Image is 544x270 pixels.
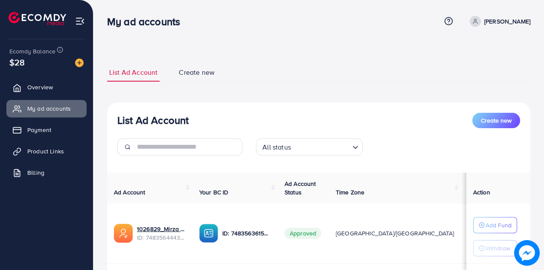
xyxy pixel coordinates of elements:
button: Add Fund [473,217,517,233]
button: Create new [472,113,520,128]
a: 1026829_Mirza Hassnain_1742403147959 [137,225,186,233]
a: My ad accounts [6,100,87,117]
span: Action [473,188,490,197]
img: image [75,59,84,67]
span: Create new [481,116,512,125]
img: ic-ba-acc.ded83a64.svg [199,224,218,243]
h3: My ad accounts [107,15,187,28]
a: Billing [6,164,87,181]
span: List Ad Account [109,67,157,77]
div: Search for option [256,138,363,156]
img: logo [9,12,66,25]
span: All status [261,141,293,153]
p: ID: 7483563615300272136 [222,228,271,238]
span: Payment [27,126,51,134]
p: [PERSON_NAME] [484,16,530,26]
p: Add Fund [486,220,512,230]
span: [GEOGRAPHIC_DATA]/[GEOGRAPHIC_DATA] [336,229,454,238]
p: Withdraw [486,243,510,253]
span: Overview [27,83,53,91]
img: ic-ads-acc.e4c84228.svg [114,224,133,243]
span: Your BC ID [199,188,229,197]
input: Search for option [294,139,349,153]
img: image [514,240,540,266]
img: menu [75,16,85,26]
span: Ad Account [114,188,145,197]
span: Time Zone [336,188,364,197]
h3: List Ad Account [117,114,189,126]
button: Withdraw [473,240,517,256]
div: <span class='underline'>1026829_Mirza Hassnain_1742403147959</span></br>7483564443801206785 [137,225,186,242]
span: My ad accounts [27,104,71,113]
span: Product Links [27,147,64,156]
span: Ad Account Status [285,179,316,197]
span: Create new [179,67,215,77]
a: Payment [6,121,87,138]
a: Product Links [6,143,87,160]
span: Approved [285,228,321,239]
span: Ecomdy Balance [9,47,55,56]
a: [PERSON_NAME] [466,16,530,27]
span: ID: 7483564443801206785 [137,233,186,242]
span: Billing [27,168,44,177]
span: $28 [9,56,25,68]
a: Overview [6,79,87,96]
